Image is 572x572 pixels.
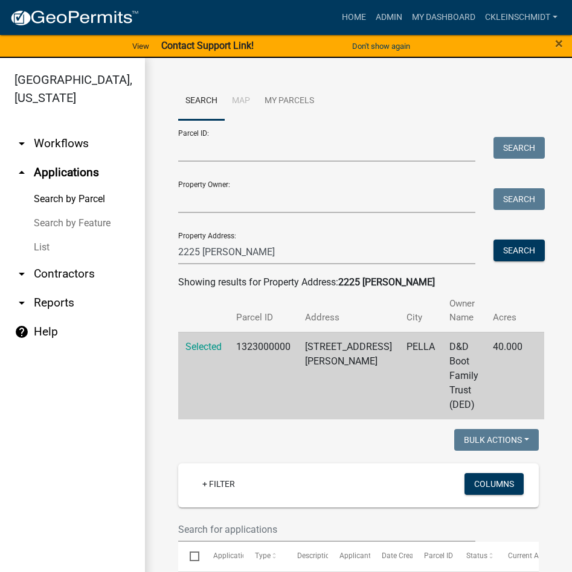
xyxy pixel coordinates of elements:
[213,551,279,560] span: Application Number
[255,551,271,560] span: Type
[555,35,563,52] span: ×
[178,517,475,542] input: Search for applications
[298,332,399,419] td: [STREET_ADDRESS][PERSON_NAME]
[14,267,29,281] i: arrow_drop_down
[328,542,370,571] datatable-header-cell: Applicant
[508,551,558,560] span: Current Activity
[14,325,29,339] i: help
[370,542,413,571] datatable-header-cell: Date Created
[286,542,328,571] datatable-header-cell: Description
[493,137,545,159] button: Search
[454,429,539,451] button: Bulk Actions
[178,82,225,121] a: Search
[257,82,321,121] a: My Parcels
[178,275,539,290] div: Showing results for Property Address:
[493,188,545,210] button: Search
[399,332,442,419] td: PELLA
[298,290,399,332] th: Address
[442,290,486,332] th: Owner Name
[14,296,29,310] i: arrow_drop_down
[127,36,154,56] a: View
[454,542,496,571] datatable-header-cell: Status
[193,473,245,495] a: + Filter
[442,332,486,419] td: D&D Boot Family Trust (DED)
[229,332,298,419] td: 1323000000
[555,36,563,51] button: Close
[424,551,453,560] span: Parcel ID
[201,542,243,571] datatable-header-cell: Application Number
[496,542,539,571] datatable-header-cell: Current Activity
[413,542,455,571] datatable-header-cell: Parcel ID
[347,36,415,56] button: Don't show again
[161,40,254,51] strong: Contact Support Link!
[466,551,487,560] span: Status
[399,290,442,332] th: City
[339,551,371,560] span: Applicant
[486,290,530,332] th: Acres
[338,276,435,288] strong: 2225 [PERSON_NAME]
[14,136,29,151] i: arrow_drop_down
[382,551,424,560] span: Date Created
[337,6,371,29] a: Home
[493,240,545,261] button: Search
[480,6,562,29] a: ckleinschmidt
[243,542,286,571] datatable-header-cell: Type
[178,542,201,571] datatable-header-cell: Select
[229,290,298,332] th: Parcel ID
[297,551,334,560] span: Description
[486,332,530,419] td: 40.000
[14,165,29,180] i: arrow_drop_up
[464,473,524,495] button: Columns
[407,6,480,29] a: My Dashboard
[185,341,222,352] a: Selected
[371,6,407,29] a: Admin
